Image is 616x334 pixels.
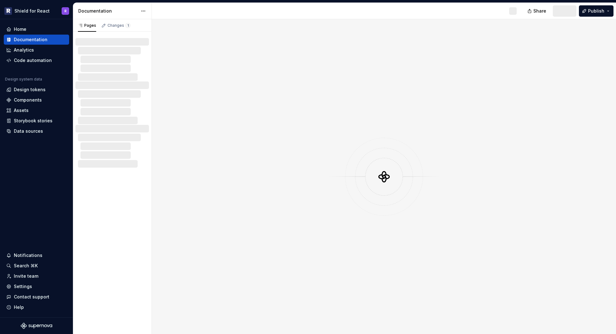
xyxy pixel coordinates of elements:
[4,55,69,65] a: Code automation
[5,77,42,82] div: Design system data
[588,8,604,14] span: Publish
[14,47,34,53] div: Analytics
[14,8,50,14] div: Shield for React
[125,23,130,28] span: 1
[14,107,29,114] div: Assets
[4,281,69,292] a: Settings
[4,116,69,126] a: Storybook stories
[4,45,69,55] a: Analytics
[4,126,69,136] a: Data sources
[14,97,42,103] div: Components
[14,86,46,93] div: Design tokens
[4,35,69,45] a: Documentation
[14,294,49,300] div: Contact support
[64,8,67,14] div: R
[579,5,613,17] button: Publish
[78,8,138,14] div: Documentation
[78,23,96,28] div: Pages
[14,273,38,279] div: Invite team
[14,118,52,124] div: Storybook stories
[4,271,69,281] a: Invite team
[4,24,69,34] a: Home
[14,252,42,259] div: Notifications
[4,302,69,312] button: Help
[524,5,550,17] button: Share
[14,263,38,269] div: Search ⌘K
[4,95,69,105] a: Components
[14,26,26,32] div: Home
[533,8,546,14] span: Share
[1,4,72,18] button: Shield for ReactR
[14,57,52,64] div: Code automation
[4,250,69,260] button: Notifications
[4,261,69,271] button: Search ⌘K
[4,85,69,95] a: Design tokens
[4,292,69,302] button: Contact support
[14,36,47,43] div: Documentation
[14,128,43,134] div: Data sources
[14,283,32,290] div: Settings
[21,323,52,329] svg: Supernova Logo
[107,23,130,28] div: Changes
[4,105,69,115] a: Assets
[4,7,12,15] img: 5b96a3ba-bdbe-470d-a859-c795f8f9d209.png
[14,304,24,310] div: Help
